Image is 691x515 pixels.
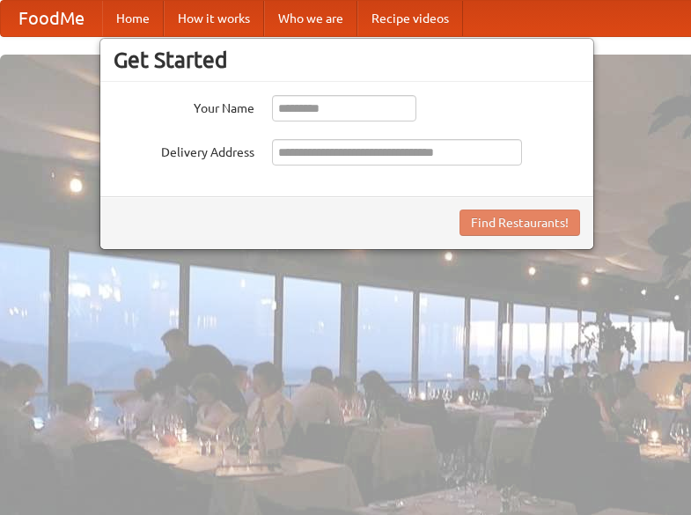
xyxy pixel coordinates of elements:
[114,95,254,117] label: Your Name
[459,210,580,236] button: Find Restaurants!
[164,1,264,36] a: How it works
[264,1,357,36] a: Who we are
[1,1,102,36] a: FoodMe
[114,47,580,73] h3: Get Started
[357,1,463,36] a: Recipe videos
[102,1,164,36] a: Home
[114,139,254,161] label: Delivery Address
